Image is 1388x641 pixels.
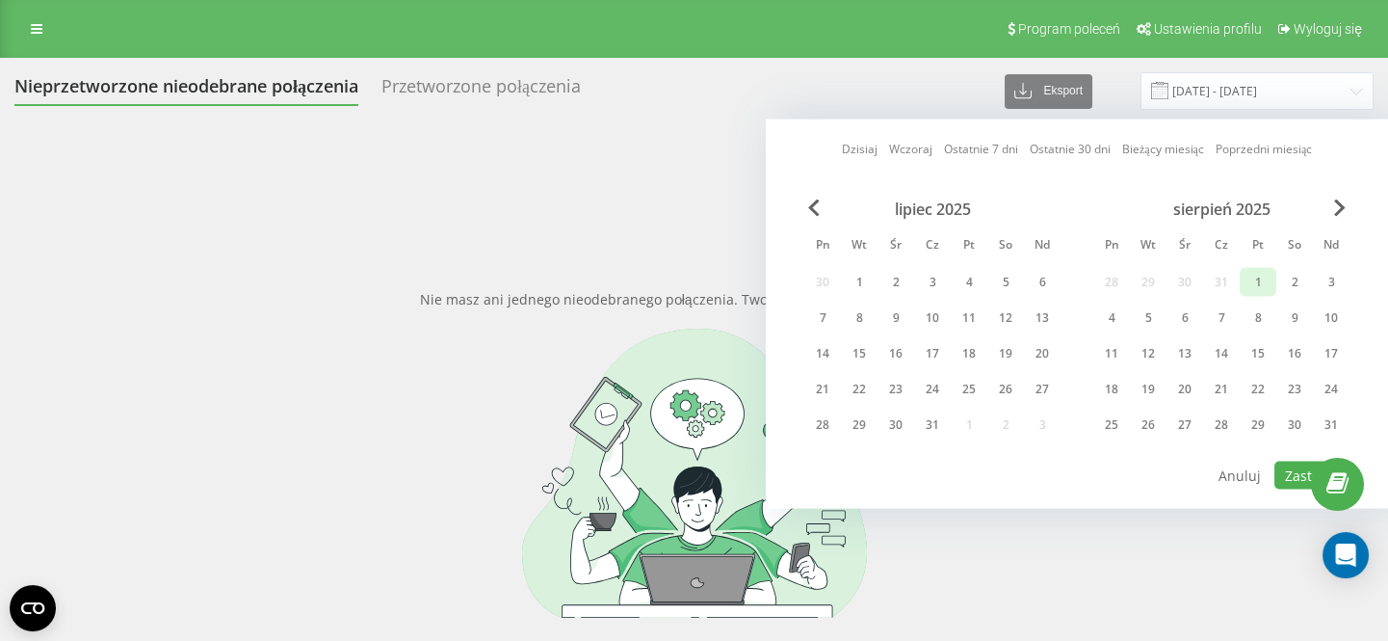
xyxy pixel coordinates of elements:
[993,306,1018,331] div: 12
[1130,411,1166,440] div: wt 26 sie 2025
[956,306,982,331] div: 11
[1282,306,1307,331] div: 9
[1099,413,1124,438] div: 25
[810,413,835,438] div: 28
[920,377,945,402] div: 24
[914,339,951,368] div: czw 17 lip 2025
[987,268,1024,297] div: sob 5 lip 2025
[1319,341,1344,366] div: 17
[1170,232,1199,261] abbr: środa
[10,585,56,631] button: Open CMP widget
[1313,339,1349,368] div: ndz 17 sie 2025
[804,304,841,333] div: pon 7 lip 2025
[1245,306,1270,331] div: 8
[847,341,872,366] div: 15
[841,304,877,333] div: wt 8 lip 2025
[881,232,910,261] abbr: środa
[993,377,1018,402] div: 26
[993,270,1018,295] div: 5
[1282,270,1307,295] div: 2
[1282,341,1307,366] div: 16
[914,411,951,440] div: czw 31 lip 2025
[808,232,837,261] abbr: poniedziałek
[810,341,835,366] div: 14
[1093,411,1130,440] div: pon 25 sie 2025
[1099,377,1124,402] div: 18
[1274,462,1349,490] button: Zastosuj
[1024,339,1061,368] div: ndz 20 lip 2025
[877,375,914,404] div: śr 23 lip 2025
[1099,306,1124,331] div: 4
[1319,377,1344,402] div: 24
[1294,21,1362,37] span: Wyloguj się
[883,341,908,366] div: 16
[1136,306,1161,331] div: 5
[1097,232,1126,261] abbr: poniedziałek
[841,375,877,404] div: wt 22 lip 2025
[1317,232,1346,261] abbr: niedziela
[1319,306,1344,331] div: 10
[804,339,841,368] div: pon 14 lip 2025
[847,306,872,331] div: 8
[1172,306,1197,331] div: 6
[1240,375,1276,404] div: pt 22 sie 2025
[883,377,908,402] div: 23
[1313,375,1349,404] div: ndz 24 sie 2025
[1172,341,1197,366] div: 13
[1024,268,1061,297] div: ndz 6 lip 2025
[944,140,1018,158] a: Ostatnie 7 dni
[847,413,872,438] div: 29
[987,304,1024,333] div: sob 12 lip 2025
[1172,377,1197,402] div: 20
[1130,339,1166,368] div: wt 12 sie 2025
[1209,306,1234,331] div: 7
[1245,341,1270,366] div: 15
[1030,140,1111,158] a: Ostatnie 30 dni
[845,232,874,261] abbr: wtorek
[914,304,951,333] div: czw 10 lip 2025
[1208,462,1271,490] button: Anuluj
[1005,74,1092,109] button: Eksport
[987,339,1024,368] div: sob 19 lip 2025
[877,339,914,368] div: śr 16 lip 2025
[951,339,987,368] div: pt 18 lip 2025
[1093,304,1130,333] div: pon 4 sie 2025
[889,140,932,158] a: Wczoraj
[1166,339,1203,368] div: śr 13 sie 2025
[1313,411,1349,440] div: ndz 31 sie 2025
[877,304,914,333] div: śr 9 lip 2025
[1323,532,1369,578] div: Open Intercom Messenger
[1030,306,1055,331] div: 13
[951,375,987,404] div: pt 25 lip 2025
[1280,232,1309,261] abbr: sobota
[1209,341,1234,366] div: 14
[883,270,908,295] div: 2
[1134,232,1163,261] abbr: wtorek
[1240,304,1276,333] div: pt 8 sie 2025
[1172,413,1197,438] div: 27
[1099,341,1124,366] div: 11
[1244,232,1272,261] abbr: piątek
[1028,232,1057,261] abbr: niedziela
[804,375,841,404] div: pon 21 lip 2025
[883,306,908,331] div: 9
[1136,377,1161,402] div: 19
[987,375,1024,404] div: sob 26 lip 2025
[804,411,841,440] div: pon 28 lip 2025
[1203,304,1240,333] div: czw 7 sie 2025
[1203,375,1240,404] div: czw 21 sie 2025
[1203,339,1240,368] div: czw 14 sie 2025
[1334,200,1346,217] span: Next Month
[1276,268,1313,297] div: sob 2 sie 2025
[1216,140,1312,158] a: Poprzedni miesiąc
[1319,270,1344,295] div: 3
[1030,270,1055,295] div: 6
[920,341,945,366] div: 17
[810,377,835,402] div: 21
[1093,200,1349,219] div: sierpień 2025
[1313,304,1349,333] div: ndz 10 sie 2025
[1154,21,1262,37] span: Ustawienia profilu
[914,268,951,297] div: czw 3 lip 2025
[1024,375,1061,404] div: ndz 27 lip 2025
[1209,413,1234,438] div: 28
